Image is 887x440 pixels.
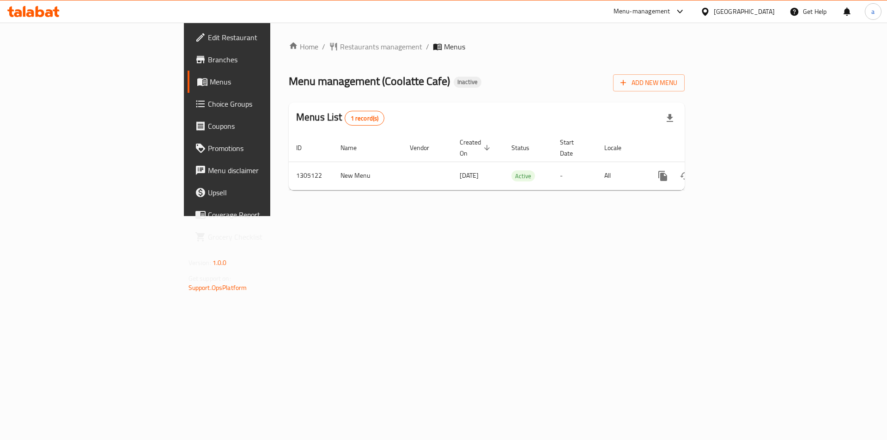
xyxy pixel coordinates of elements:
[188,257,211,269] span: Version:
[208,209,325,220] span: Coverage Report
[333,162,402,190] td: New Menu
[613,74,685,91] button: Add New Menu
[188,115,332,137] a: Coupons
[644,134,748,162] th: Actions
[340,41,422,52] span: Restaurants management
[208,32,325,43] span: Edit Restaurant
[188,137,332,159] a: Promotions
[188,159,332,181] a: Menu disclaimer
[614,6,670,17] div: Menu-management
[460,169,479,181] span: [DATE]
[426,41,429,52] li: /
[208,165,325,176] span: Menu disclaimer
[652,165,674,187] button: more
[296,110,384,126] h2: Menus List
[188,93,332,115] a: Choice Groups
[188,226,332,248] a: Grocery Checklist
[208,231,325,242] span: Grocery Checklist
[444,41,465,52] span: Menus
[871,6,875,17] span: a
[188,71,332,93] a: Menus
[511,170,535,181] div: Active
[604,142,633,153] span: Locale
[714,6,775,17] div: [GEOGRAPHIC_DATA]
[188,48,332,71] a: Branches
[620,77,677,89] span: Add New Menu
[188,26,332,48] a: Edit Restaurant
[289,71,450,91] span: Menu management ( Coolatte Cafe )
[659,107,681,129] div: Export file
[289,41,685,52] nav: breadcrumb
[511,171,535,181] span: Active
[213,257,227,269] span: 1.0.0
[289,134,748,190] table: enhanced table
[188,282,247,294] a: Support.OpsPlatform
[296,142,314,153] span: ID
[210,76,325,87] span: Menus
[560,137,586,159] span: Start Date
[208,98,325,109] span: Choice Groups
[454,78,481,86] span: Inactive
[460,137,493,159] span: Created On
[188,272,231,284] span: Get support on:
[208,143,325,154] span: Promotions
[340,142,369,153] span: Name
[454,77,481,88] div: Inactive
[553,162,597,190] td: -
[208,121,325,132] span: Coupons
[188,181,332,204] a: Upsell
[410,142,441,153] span: Vendor
[345,114,384,123] span: 1 record(s)
[345,111,385,126] div: Total records count
[329,41,422,52] a: Restaurants management
[511,142,541,153] span: Status
[597,162,644,190] td: All
[208,187,325,198] span: Upsell
[208,54,325,65] span: Branches
[674,165,696,187] button: Change Status
[188,204,332,226] a: Coverage Report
